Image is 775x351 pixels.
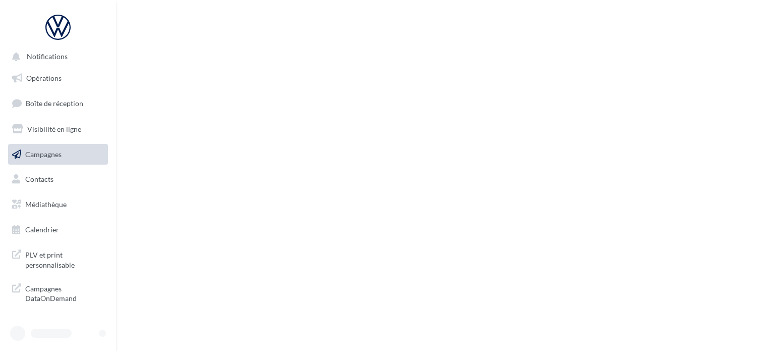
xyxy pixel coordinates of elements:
a: Visibilité en ligne [6,119,110,140]
span: Visibilité en ligne [27,125,81,133]
a: PLV et print personnalisable [6,244,110,274]
span: Calendrier [25,225,59,234]
a: Contacts [6,169,110,190]
span: Campagnes [25,149,62,158]
a: Campagnes DataOnDemand [6,278,110,308]
a: Boîte de réception [6,92,110,114]
span: Boîte de réception [26,99,83,108]
a: Calendrier [6,219,110,240]
span: Notifications [27,53,68,61]
span: Médiathèque [25,200,67,209]
span: Campagnes DataOnDemand [25,282,104,304]
span: Contacts [25,175,53,183]
a: Médiathèque [6,194,110,215]
span: PLV et print personnalisable [25,248,104,270]
span: Opérations [26,74,62,82]
a: Campagnes [6,144,110,165]
a: Opérations [6,68,110,89]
